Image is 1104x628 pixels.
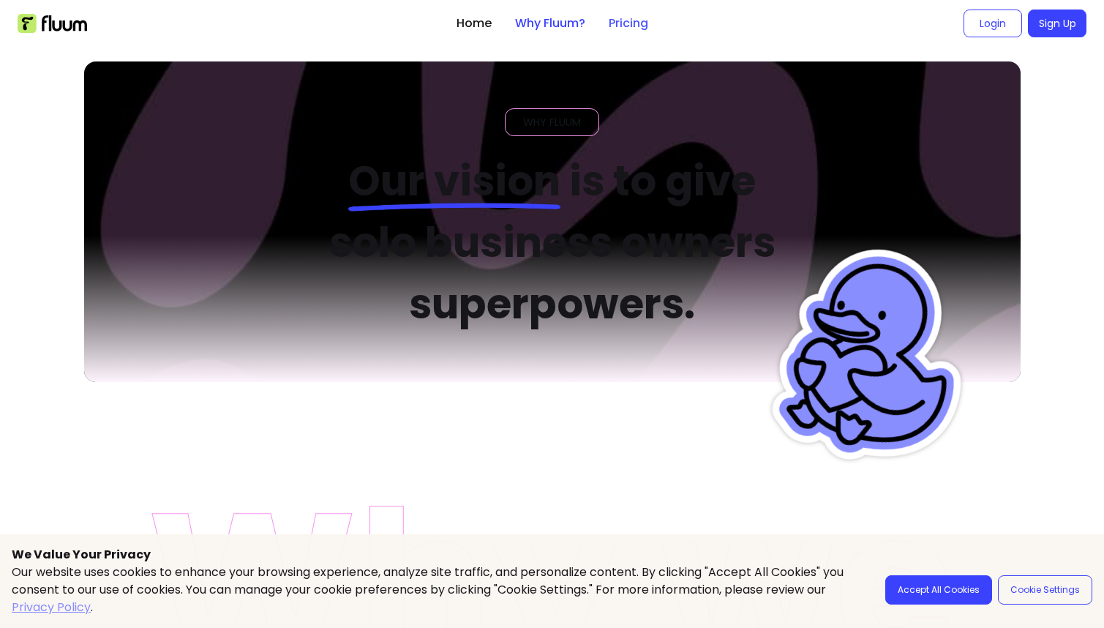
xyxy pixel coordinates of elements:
a: Sign Up [1028,10,1086,37]
a: Why Fluum? [515,15,585,32]
a: Home [457,15,492,32]
button: Accept All Cookies [885,575,992,605]
h2: is to give solo business owners superpowers. [304,151,800,335]
a: Pricing [609,15,648,32]
span: WHY FLUUM [517,115,587,130]
p: We Value Your Privacy [12,546,1092,564]
img: Fluum Duck sticker [759,213,989,501]
a: Login [964,10,1022,37]
a: Privacy Policy [12,599,91,616]
p: Our website uses cookies to enhance your browsing experience, analyze site traffic, and personali... [12,564,868,616]
img: Fluum Logo [18,14,87,33]
button: Cookie Settings [998,575,1092,605]
span: Our vision [348,152,560,210]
